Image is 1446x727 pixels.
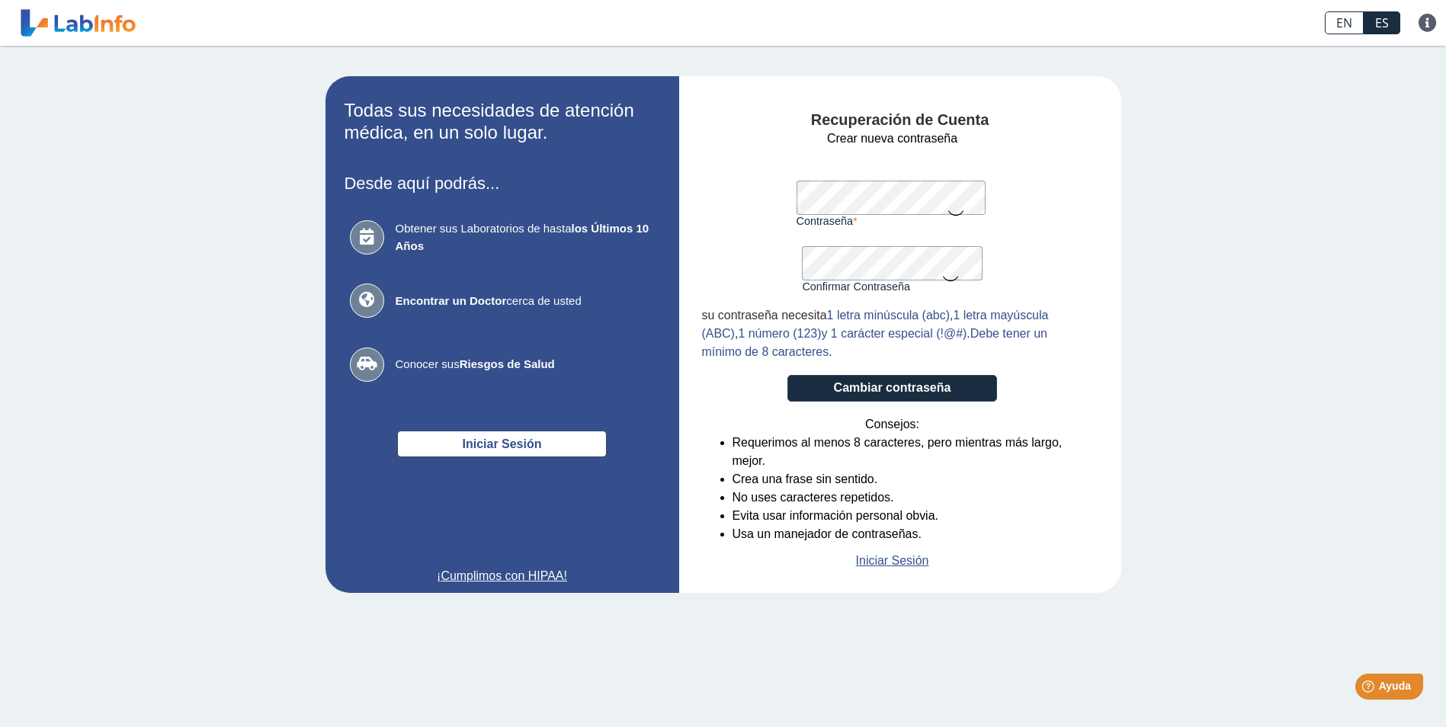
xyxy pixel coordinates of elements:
[733,470,1083,488] li: Crea una frase sin sentido.
[827,130,957,148] span: Crear nueva contraseña
[733,507,1083,525] li: Evita usar información personal obvia.
[345,567,660,585] a: ¡Cumplimos con HIPAA!
[396,222,649,252] b: los Últimos 10 Años
[345,100,660,144] h2: Todas sus necesidades de atención médica, en un solo lugar.
[702,111,1098,130] h4: Recuperación de Cuenta
[733,488,1083,507] li: No uses caracteres repetidos.
[396,356,655,373] span: Conocer sus
[856,552,929,570] a: Iniciar Sesión
[396,293,655,310] span: cerca de usted
[787,375,997,402] button: Cambiar contraseña
[396,220,655,255] span: Obtener sus Laboratorios de hasta
[1364,11,1400,34] a: ES
[702,309,827,322] span: su contraseña necesita
[460,357,555,370] b: Riesgos de Salud
[733,434,1083,470] li: Requerimos al menos 8 caracteres, pero mientras más largo, mejor.
[827,309,950,322] span: 1 letra minúscula (abc)
[397,431,607,457] button: Iniciar Sesión
[802,280,982,293] label: Confirmar Contraseña
[733,525,1083,543] li: Usa un manejador de contraseñas.
[797,215,989,227] label: Contraseña
[396,294,507,307] b: Encontrar un Doctor
[1310,668,1429,710] iframe: Help widget launcher
[738,327,821,340] span: 1 número (123)
[865,415,919,434] span: Consejos:
[345,174,660,193] h3: Desde aquí podrás...
[1325,11,1364,34] a: EN
[821,327,967,340] span: y 1 carácter especial (!@#)
[702,306,1083,361] div: , , . .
